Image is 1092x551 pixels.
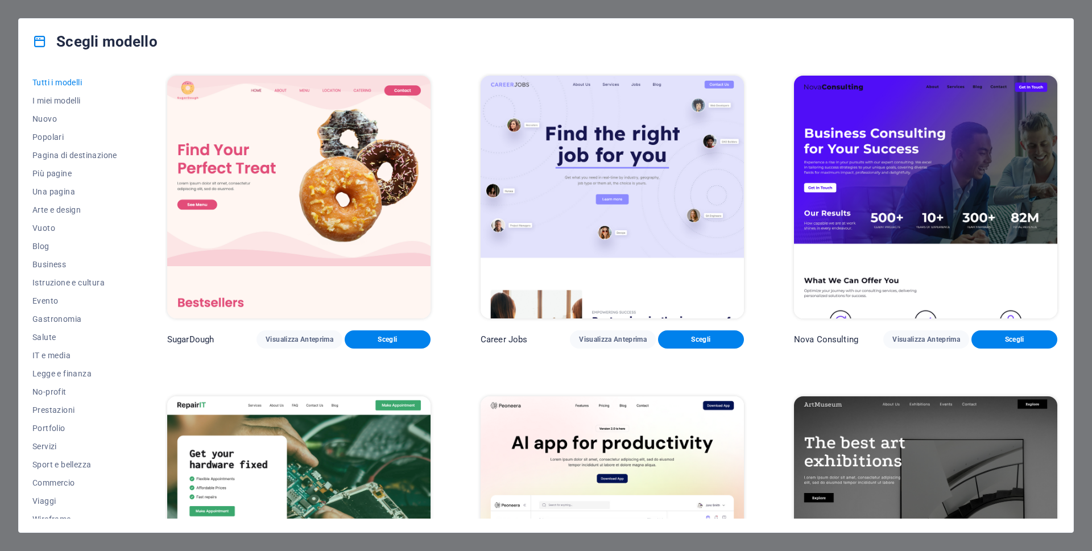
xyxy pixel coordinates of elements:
[167,334,214,345] p: SugarDough
[32,515,117,524] span: Wireframe
[32,474,117,492] button: Commercio
[345,330,431,349] button: Scegli
[32,387,117,396] span: No-profit
[32,333,117,342] span: Salute
[892,335,960,344] span: Visualizza Anteprima
[32,492,117,510] button: Viaggi
[32,383,117,401] button: No-profit
[32,92,117,110] button: I miei modelli
[32,187,117,196] span: Una pagina
[32,405,117,415] span: Prestazioni
[32,223,117,233] span: Vuoto
[32,369,117,378] span: Legge e finanza
[32,255,117,274] button: Business
[32,146,117,164] button: Pagina di destinazione
[32,310,117,328] button: Gastronomia
[579,335,647,344] span: Visualizza Anteprima
[32,478,117,487] span: Commercio
[481,76,744,318] img: Career Jobs
[32,128,117,146] button: Popolari
[32,278,117,287] span: Istruzione e cultura
[32,169,117,178] span: Più pagine
[481,334,528,345] p: Career Jobs
[32,132,117,142] span: Popolari
[32,496,117,506] span: Viaggi
[32,260,117,269] span: Business
[32,110,117,128] button: Nuovo
[32,437,117,455] button: Servizi
[658,330,744,349] button: Scegli
[32,114,117,123] span: Nuovo
[32,314,117,324] span: Gastronomia
[32,328,117,346] button: Salute
[32,296,117,305] span: Evento
[32,424,117,433] span: Portfolio
[354,335,421,344] span: Scegli
[32,183,117,201] button: Una pagina
[883,330,969,349] button: Visualizza Anteprima
[971,330,1057,349] button: Scegli
[32,364,117,383] button: Legge e finanza
[32,510,117,528] button: Wireframe
[32,460,117,469] span: Sport e bellezza
[257,330,342,349] button: Visualizza Anteprima
[32,351,117,360] span: IT e media
[32,442,117,451] span: Servizi
[32,419,117,437] button: Portfolio
[32,219,117,237] button: Vuoto
[32,32,158,51] h4: Scegli modello
[32,455,117,474] button: Sport e bellezza
[794,76,1057,318] img: Nova Consulting
[981,335,1048,344] span: Scegli
[32,292,117,310] button: Evento
[32,274,117,292] button: Istruzione e cultura
[32,164,117,183] button: Più pagine
[32,242,117,251] span: Blog
[32,346,117,364] button: IT e media
[32,237,117,255] button: Blog
[667,335,735,344] span: Scegli
[32,401,117,419] button: Prestazioni
[794,334,858,345] p: Nova Consulting
[32,96,117,105] span: I miei modelli
[167,76,431,318] img: SugarDough
[32,201,117,219] button: Arte e design
[266,335,333,344] span: Visualizza Anteprima
[32,205,117,214] span: Arte e design
[32,73,117,92] button: Tutti i modelli
[32,151,117,160] span: Pagina di destinazione
[570,330,656,349] button: Visualizza Anteprima
[32,78,117,87] span: Tutti i modelli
